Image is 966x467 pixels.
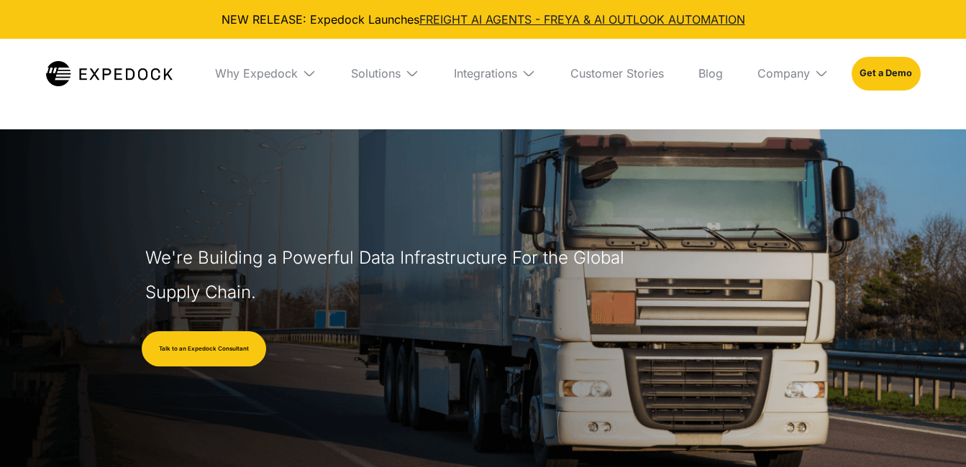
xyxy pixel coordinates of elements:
div: Company [757,66,810,80]
div: Solutions [351,66,401,80]
h1: We're Building a Powerful Data Infrastructure For the Global Supply Chain. [145,241,632,310]
a: Talk to an Expedock Consultant [142,331,266,367]
a: Get a Demo [852,57,920,90]
a: Blog [687,39,734,108]
div: Why Expedock [215,66,298,80]
a: Customer Stories [559,39,675,108]
div: Integrations [454,66,517,80]
div: NEW RELEASE: Expedock Launches [12,11,954,27]
a: FREIGHT AI AGENTS - FREYA & AI OUTLOOK AUTOMATION [419,12,745,27]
